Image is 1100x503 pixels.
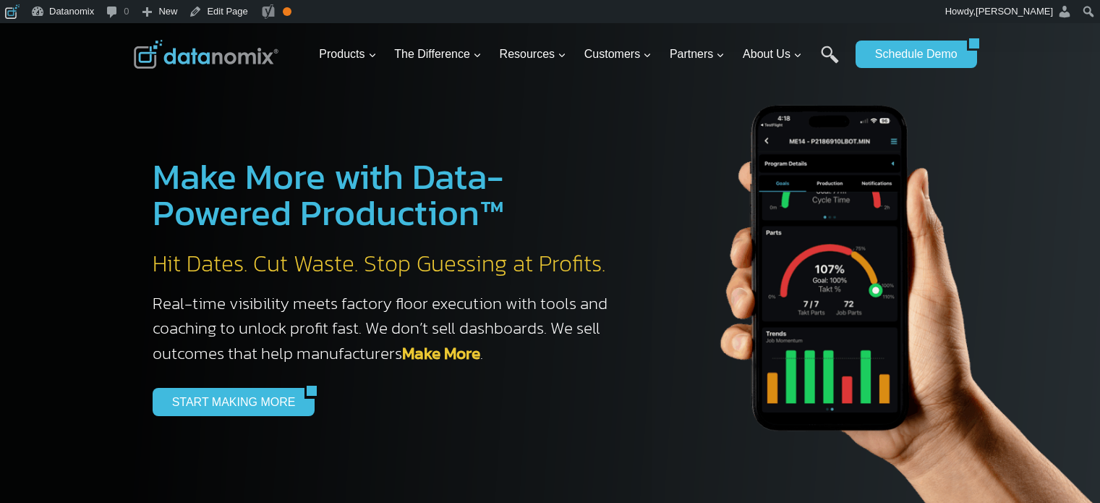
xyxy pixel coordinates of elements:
[153,291,623,366] h3: Real-time visibility meets factory floor execution with tools and coaching to unlock profit fast....
[402,341,480,365] a: Make More
[821,46,839,78] a: Search
[500,45,566,64] span: Resources
[743,45,802,64] span: About Us
[153,249,623,279] h2: Hit Dates. Cut Waste. Stop Guessing at Profits.
[153,388,305,415] a: START MAKING MORE
[976,6,1053,17] span: [PERSON_NAME]
[283,7,291,16] div: OK
[670,45,725,64] span: Partners
[584,45,652,64] span: Customers
[153,158,623,231] h1: Make More with Data-Powered Production™
[319,45,376,64] span: Products
[134,40,278,69] img: Datanomix
[394,45,482,64] span: The Difference
[313,31,848,78] nav: Primary Navigation
[856,41,967,68] a: Schedule Demo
